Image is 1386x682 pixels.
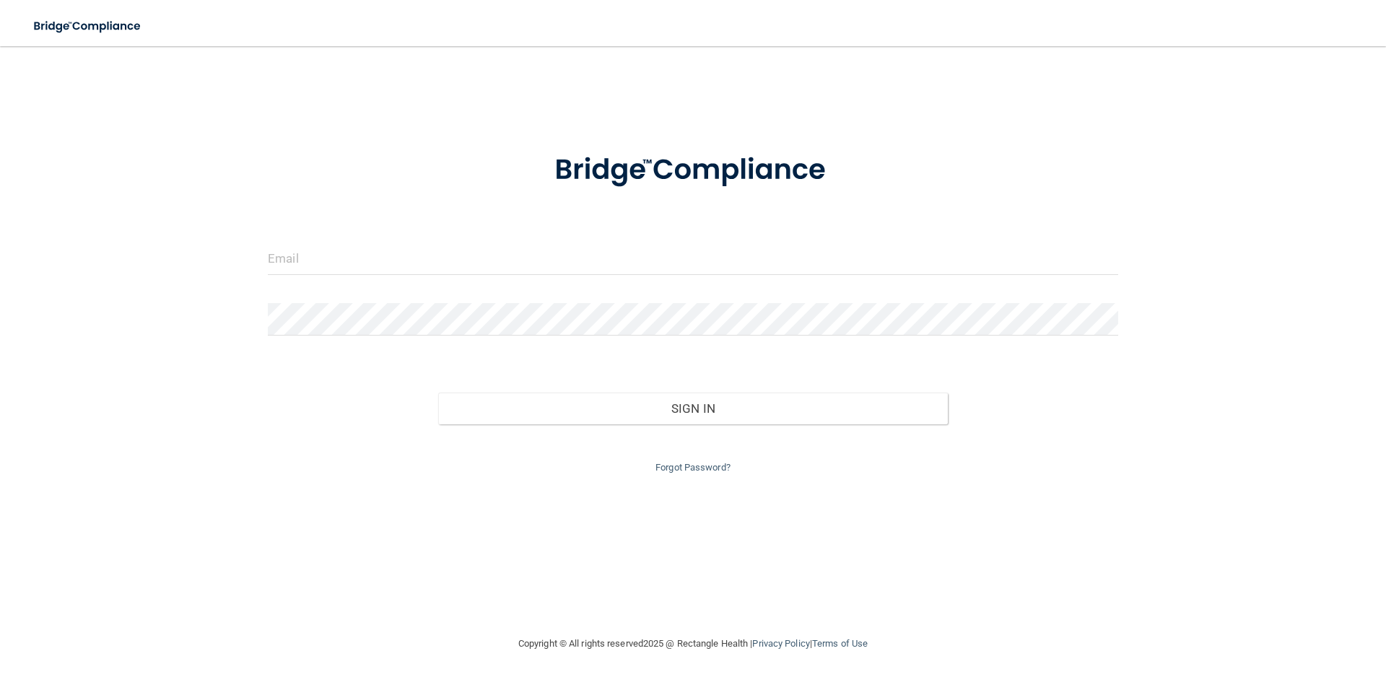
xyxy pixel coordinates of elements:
[22,12,154,41] img: bridge_compliance_login_screen.278c3ca4.svg
[655,462,731,473] a: Forgot Password?
[752,638,809,649] a: Privacy Policy
[430,621,956,667] div: Copyright © All rights reserved 2025 @ Rectangle Health | |
[268,242,1118,275] input: Email
[438,393,949,424] button: Sign In
[812,638,868,649] a: Terms of Use
[525,133,861,208] img: bridge_compliance_login_screen.278c3ca4.svg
